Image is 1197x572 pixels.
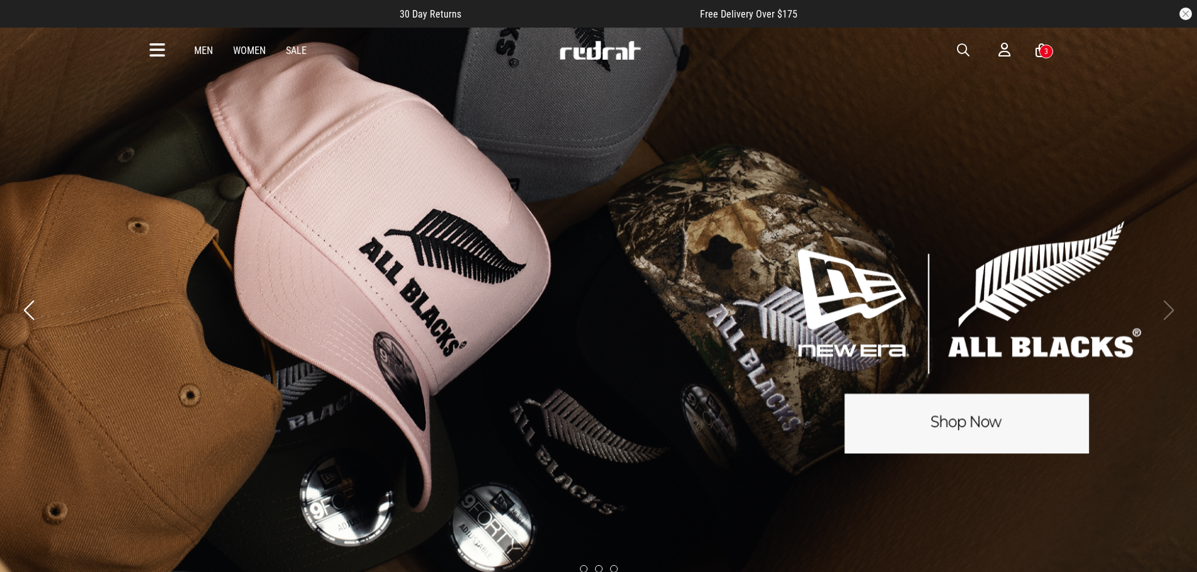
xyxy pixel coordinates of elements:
[1044,47,1048,56] div: 3
[559,41,642,60] img: Redrat logo
[233,45,266,57] a: Women
[1160,296,1177,324] button: Next slide
[486,8,675,20] iframe: Customer reviews powered by Trustpilot
[194,45,213,57] a: Men
[1036,44,1047,57] a: 3
[700,8,797,20] span: Free Delivery Over $175
[20,296,37,324] button: Previous slide
[1144,519,1197,572] iframe: LiveChat chat widget
[400,8,461,20] span: 30 Day Returns
[286,45,307,57] a: Sale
